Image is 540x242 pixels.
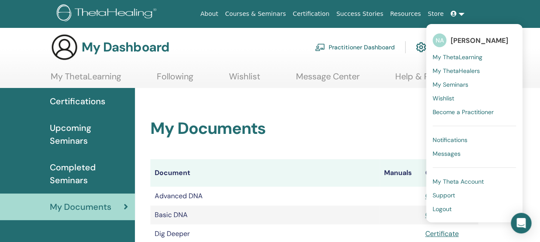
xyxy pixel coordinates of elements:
[421,159,478,187] th: Certificates
[433,53,482,61] span: My ThetaLearning
[425,191,459,200] a: Certificate
[433,64,516,78] a: My ThetaHealers
[433,136,467,144] span: Notifications
[433,67,480,75] span: My ThetaHealers
[433,50,516,64] a: My ThetaLearning
[315,43,325,51] img: chalkboard-teacher.svg
[50,200,111,213] span: My Documents
[50,95,105,108] span: Certifications
[451,36,508,45] span: [PERSON_NAME]
[51,33,78,61] img: generic-user-icon.jpg
[150,206,380,224] td: Basic DNA
[425,229,459,238] a: Certificate
[57,4,159,24] img: logo.png
[395,71,464,88] a: Help & Resources
[433,105,516,119] a: Become a Practitioner
[433,147,516,160] a: Messages
[150,187,380,206] td: Advanced DNA
[433,33,446,47] span: NA
[51,71,121,88] a: My ThetaLearning
[433,188,516,202] a: Support
[433,81,468,88] span: My Seminars
[50,121,128,147] span: Upcoming Seminars
[433,30,516,50] a: NA[PERSON_NAME]
[433,91,516,105] a: Wishlist
[433,94,454,102] span: Wishlist
[197,6,221,22] a: About
[433,108,494,116] span: Become a Practitioner
[150,159,380,187] th: Document
[433,150,461,157] span: Messages
[222,6,290,22] a: Courses & Seminars
[296,71,360,88] a: Message Center
[433,202,516,216] a: Logout
[416,38,464,57] a: My Account
[433,133,516,147] a: Notifications
[229,71,260,88] a: Wishlist
[425,210,459,219] a: Certificate
[511,213,531,233] div: Open Intercom Messenger
[333,6,387,22] a: Success Stories
[50,161,128,187] span: Completed Seminars
[424,6,447,22] a: Store
[157,71,193,88] a: Following
[289,6,333,22] a: Certification
[315,38,395,57] a: Practitioner Dashboard
[433,175,516,188] a: My Theta Account
[82,39,169,55] h3: My Dashboard
[433,191,455,199] span: Support
[433,205,452,213] span: Logout
[380,159,421,187] th: Manuals
[433,78,516,91] a: My Seminars
[416,40,426,54] img: cog.svg
[150,119,478,139] h2: My Documents
[433,178,484,185] span: My Theta Account
[387,6,424,22] a: Resources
